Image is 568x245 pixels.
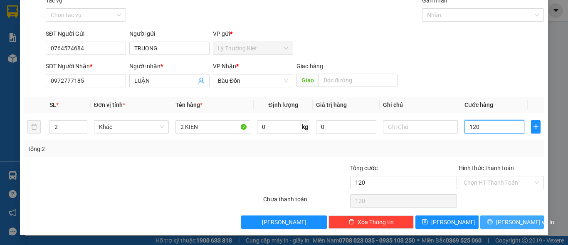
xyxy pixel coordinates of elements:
div: Người gửi [129,29,210,38]
span: [PERSON_NAME] [431,218,476,227]
span: plus [531,124,540,130]
span: printer [487,219,493,225]
button: [PERSON_NAME] [241,215,326,229]
div: SĐT Người Nhận [46,62,126,71]
div: VP gửi [213,29,293,38]
label: Hình thức thanh toán [459,165,514,171]
span: Đơn vị tính [94,101,125,108]
input: VD: Bàn, Ghế [175,120,250,134]
span: Định lượng [268,101,298,108]
span: kg [301,120,309,134]
button: deleteXóa Thông tin [328,215,414,229]
div: Lý Thường Kiệt [7,7,74,27]
span: Tên hàng [175,101,203,108]
span: Cước hàng [464,101,493,108]
div: Chưa thanh toán [262,195,349,209]
button: plus [531,120,541,134]
span: SL [79,58,90,69]
span: Giá trị hàng [316,101,347,108]
span: [PERSON_NAME] và In [496,218,554,227]
div: Tổng: 2 [27,144,220,153]
span: Nhận: [79,8,99,17]
button: printer[PERSON_NAME] và In [480,215,544,229]
span: delete [348,219,354,225]
span: Giao [296,74,319,87]
span: save [422,219,428,225]
th: Ghi chú [380,97,461,113]
button: delete [27,120,41,134]
span: Gửi: [7,8,20,17]
span: Bàu Đồn [218,74,288,87]
div: Bàu Đồn [79,7,146,17]
span: VP Nhận [213,63,236,69]
button: save[PERSON_NAME] [415,215,479,229]
span: Tổng cước [350,165,378,171]
div: 30.000 [6,44,75,54]
span: Khác [99,121,164,133]
span: Xóa Thông tin [358,218,394,227]
div: THẢO MY [79,17,146,27]
div: Tên hàng: 1 hop ( : 1 ) [7,59,146,69]
div: Người nhận [129,62,210,71]
input: Ghi Chú [383,120,458,134]
span: [PERSON_NAME] [262,218,306,227]
span: Lý Thường Kiệt [218,42,288,54]
div: 0987515994 [79,27,146,39]
div: SĐT Người Gửi [46,29,126,38]
input: Dọc đường [319,74,398,87]
span: CR : [6,45,19,53]
input: 0 [316,120,376,134]
span: SL [49,101,56,108]
span: user-add [198,77,205,84]
span: Giao hàng [296,63,323,69]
